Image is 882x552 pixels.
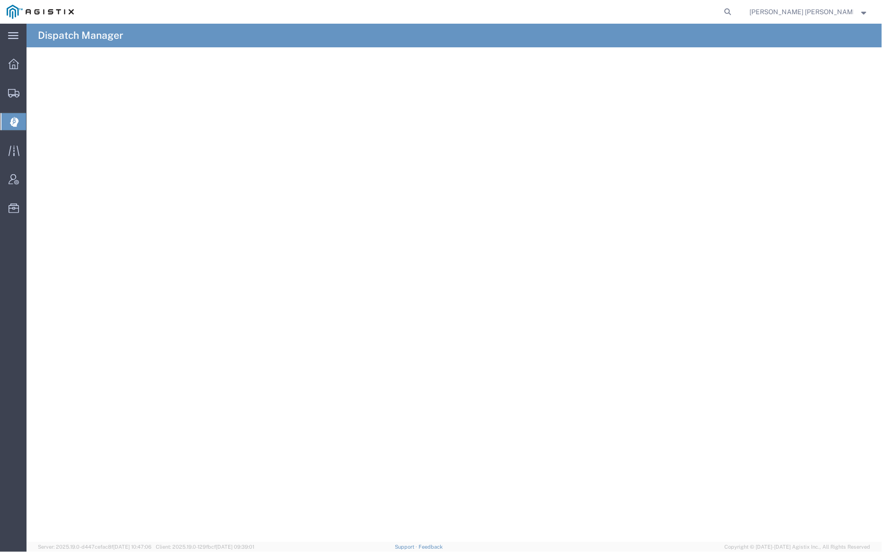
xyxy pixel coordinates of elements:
a: Support [395,544,419,550]
span: [DATE] 10:47:06 [113,544,151,550]
button: [PERSON_NAME] [PERSON_NAME] [749,6,869,18]
h4: Dispatch Manager [38,24,123,47]
img: logo [7,5,74,19]
span: Client: 2025.19.0-129fbcf [156,544,254,550]
span: Server: 2025.19.0-d447cefac8f [38,544,151,550]
span: Kayte Bray Dogali [750,7,854,17]
span: Copyright © [DATE]-[DATE] Agistix Inc., All Rights Reserved [725,543,871,551]
span: [DATE] 09:39:01 [216,544,254,550]
a: Feedback [419,544,443,550]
